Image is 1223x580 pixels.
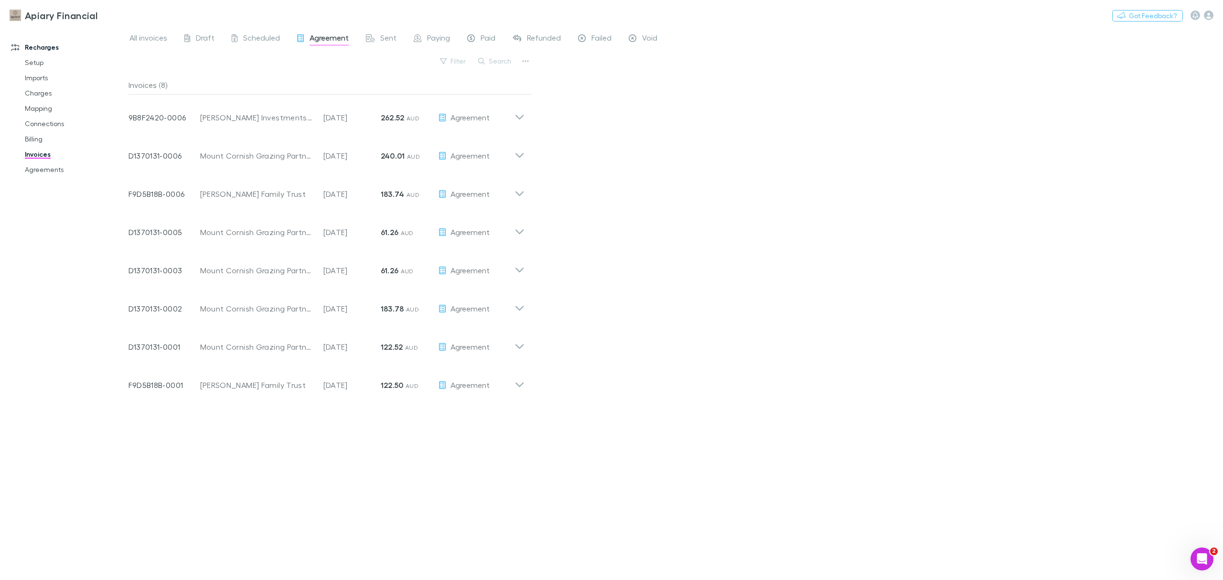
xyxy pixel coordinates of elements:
p: [DATE] [323,341,381,353]
strong: 240.01 [381,151,405,161]
span: Agreement [451,304,490,313]
a: Invoices [15,147,136,162]
div: D1370131-0006Mount Cornish Grazing Partnership[DATE]240.01 AUDAgreement [121,133,532,171]
span: AUD [401,268,414,275]
p: [DATE] [323,265,381,276]
p: [DATE] [323,112,381,123]
span: AUD [405,344,418,351]
p: D1370131-0001 [129,341,200,353]
strong: 122.50 [381,380,404,390]
p: D1370131-0005 [129,226,200,238]
div: Mount Cornish Grazing Partnership [200,265,314,276]
div: [PERSON_NAME] Investments Pty Ltd [200,112,314,123]
a: Mapping [15,101,136,116]
span: AUD [407,153,420,160]
p: D1370131-0003 [129,265,200,276]
div: [PERSON_NAME] Family Trust [200,188,314,200]
div: Mount Cornish Grazing Partnership [200,226,314,238]
span: Agreement [310,33,349,45]
span: 2 [1210,548,1218,555]
p: [DATE] [323,188,381,200]
div: D1370131-0002Mount Cornish Grazing Partnership[DATE]183.78 AUDAgreement [121,286,532,324]
span: Agreement [451,342,490,351]
a: Connections [15,116,136,131]
div: [PERSON_NAME] Family Trust [200,379,314,391]
span: Agreement [451,189,490,198]
div: F9D5B18B-0006[PERSON_NAME] Family Trust[DATE]183.74 AUDAgreement [121,171,532,209]
div: F9D5B18B-0001[PERSON_NAME] Family Trust[DATE]122.50 AUDAgreement [121,362,532,400]
strong: 183.74 [381,189,405,199]
p: F9D5B18B-0006 [129,188,200,200]
span: Agreement [451,266,490,275]
span: Paying [427,33,450,45]
span: Void [642,33,657,45]
div: Mount Cornish Grazing Partnership [200,150,314,161]
h3: Apiary Financial [25,10,97,21]
span: Agreement [451,227,490,236]
span: All invoices [129,33,167,45]
strong: 183.78 [381,304,404,313]
span: Refunded [527,33,561,45]
a: Setup [15,55,136,70]
span: AUD [401,229,414,236]
span: Agreement [451,380,490,389]
strong: 122.52 [381,342,403,352]
span: AUD [407,191,419,198]
span: Scheduled [243,33,280,45]
span: Agreement [451,113,490,122]
span: Agreement [451,151,490,160]
p: D1370131-0006 [129,150,200,161]
span: Sent [380,33,397,45]
p: D1370131-0002 [129,303,200,314]
div: Mount Cornish Grazing Partnership [200,341,314,353]
strong: 262.52 [381,113,405,122]
a: Billing [15,131,136,147]
iframe: Intercom live chat [1191,548,1213,570]
p: F9D5B18B-0001 [129,379,200,391]
span: AUD [406,382,418,389]
span: Failed [591,33,611,45]
span: Draft [196,33,215,45]
div: D1370131-0005Mount Cornish Grazing Partnership[DATE]61.26 AUDAgreement [121,209,532,247]
div: D1370131-0001Mount Cornish Grazing Partnership[DATE]122.52 AUDAgreement [121,324,532,362]
div: Mount Cornish Grazing Partnership [200,303,314,314]
p: [DATE] [323,379,381,391]
p: 9B8F2420-0006 [129,112,200,123]
strong: 61.26 [381,266,399,275]
button: Got Feedback? [1112,10,1183,21]
div: D1370131-0003Mount Cornish Grazing Partnership[DATE]61.26 AUDAgreement [121,247,532,286]
a: Agreements [15,162,136,177]
p: [DATE] [323,150,381,161]
img: Apiary Financial's Logo [10,10,21,21]
a: Recharges [2,40,136,55]
button: Search [473,55,517,67]
a: Charges [15,86,136,101]
p: [DATE] [323,226,381,238]
strong: 61.26 [381,227,399,237]
div: 9B8F2420-0006[PERSON_NAME] Investments Pty Ltd[DATE]262.52 AUDAgreement [121,95,532,133]
p: [DATE] [323,303,381,314]
a: Imports [15,70,136,86]
button: Filter [435,55,472,67]
a: Apiary Financial [4,4,103,27]
span: AUD [407,115,419,122]
span: AUD [406,306,419,313]
span: Paid [481,33,495,45]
